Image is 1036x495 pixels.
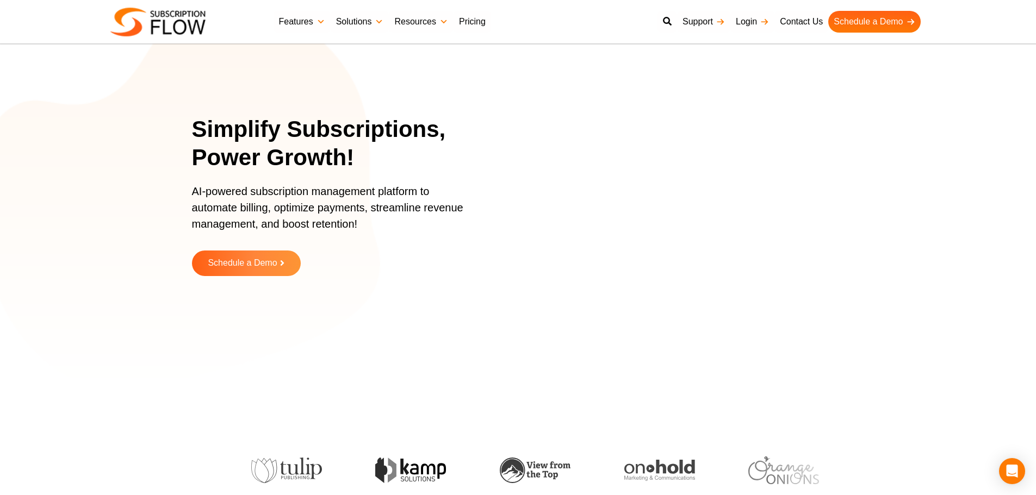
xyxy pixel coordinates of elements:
a: Login [730,11,774,33]
img: tulip-publishing [251,458,322,484]
p: AI-powered subscription management platform to automate billing, optimize payments, streamline re... [192,183,475,243]
a: Contact Us [774,11,828,33]
img: onhold-marketing [624,460,695,481]
a: Schedule a Demo [192,250,301,276]
img: kamp-solution [375,458,446,483]
a: Schedule a Demo [828,11,920,33]
a: Resources [389,11,453,33]
a: Pricing [454,11,491,33]
span: Schedule a Demo [208,259,277,268]
a: Support [677,11,730,33]
img: view-from-the-top [500,458,570,483]
img: Subscriptionflow [110,8,206,36]
div: Open Intercom Messenger [999,458,1025,484]
a: Solutions [331,11,389,33]
img: orange-onions [748,456,819,484]
h1: Simplify Subscriptions, Power Growth! [192,115,488,172]
a: Features [274,11,331,33]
